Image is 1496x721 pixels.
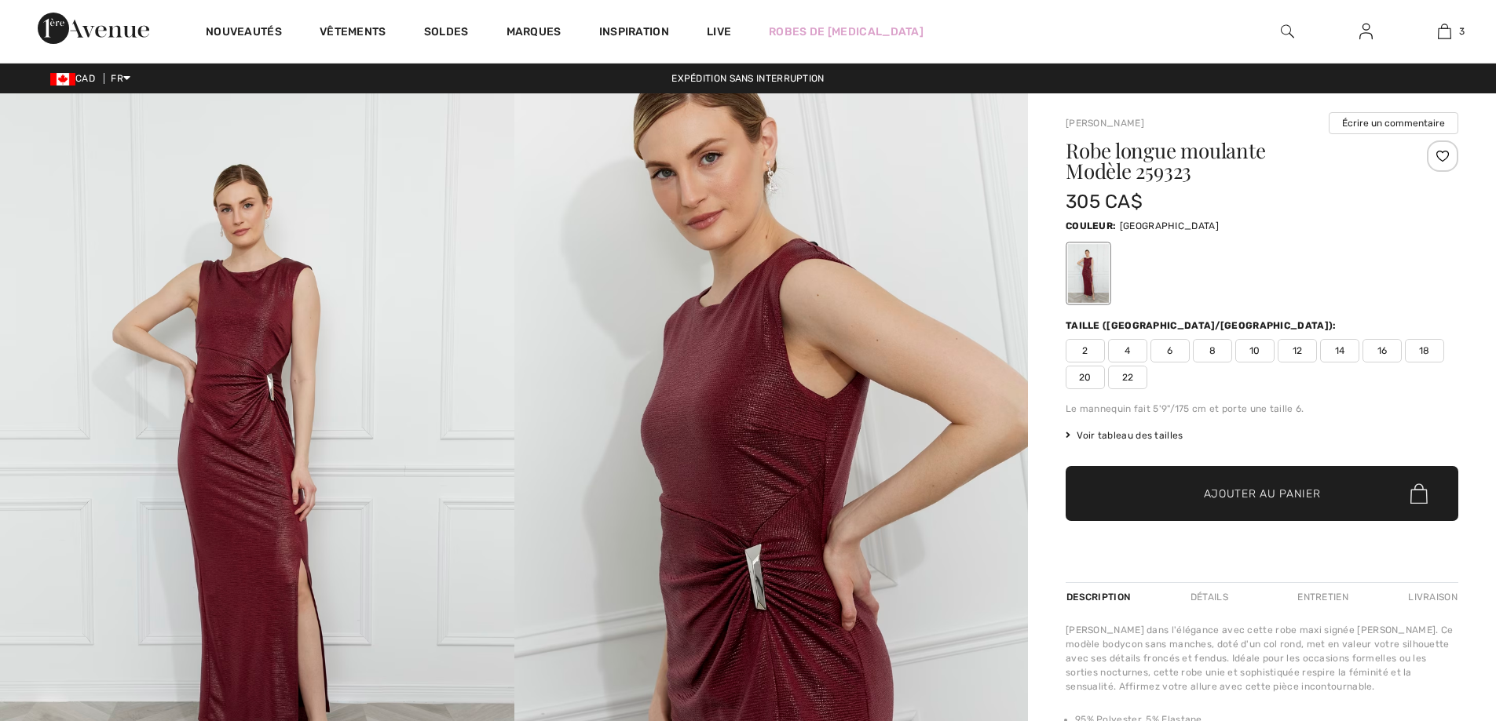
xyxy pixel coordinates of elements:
span: 14 [1320,339,1359,362]
div: Livraison [1404,583,1458,611]
img: Bag.svg [1410,483,1428,504]
span: CAD [50,73,101,84]
span: 18 [1405,339,1444,362]
a: Marques [507,25,561,42]
span: 2 [1066,339,1105,362]
a: 3 [1406,22,1483,41]
a: [PERSON_NAME] [1066,118,1144,129]
a: Vêtements [320,25,386,42]
span: 20 [1066,366,1105,389]
span: 12 [1278,339,1317,362]
span: Ajouter au panier [1204,486,1321,502]
span: 3 [1459,24,1465,38]
span: 10 [1235,339,1275,362]
button: Ajouter au panier [1066,466,1458,521]
span: Couleur: [1066,220,1116,231]
h1: Robe longue moulante Modèle 259323 [1066,140,1393,181]
div: Détails [1177,583,1242,611]
img: 1ère Avenue [38,13,149,44]
img: Mes infos [1359,22,1373,41]
span: 4 [1108,339,1147,362]
div: Bordeaux [1068,244,1109,303]
div: Description [1066,583,1134,611]
a: Robes de [MEDICAL_DATA] [769,24,924,40]
img: Canadian Dollar [50,73,75,86]
span: 305 CA$ [1066,191,1143,213]
button: Écrire un commentaire [1329,112,1458,134]
a: Live [707,24,731,40]
span: 22 [1108,366,1147,389]
span: 8 [1193,339,1232,362]
a: Soldes [424,25,469,42]
div: [PERSON_NAME] dans l'élégance avec cette robe maxi signée [PERSON_NAME]. Ce modèle bodycon sans m... [1066,623,1458,694]
img: recherche [1281,22,1294,41]
span: FR [111,73,130,84]
span: Inspiration [599,25,669,42]
div: Le mannequin fait 5'9"/175 cm et porte une taille 6. [1066,402,1458,416]
span: [GEOGRAPHIC_DATA] [1120,220,1219,231]
a: Nouveautés [206,25,282,42]
a: Se connecter [1347,22,1385,42]
span: 6 [1150,339,1190,362]
span: 16 [1362,339,1402,362]
div: Entretien [1284,583,1362,611]
img: Mon panier [1438,22,1451,41]
div: Taille ([GEOGRAPHIC_DATA]/[GEOGRAPHIC_DATA]): [1066,319,1340,333]
span: Voir tableau des tailles [1066,428,1183,442]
